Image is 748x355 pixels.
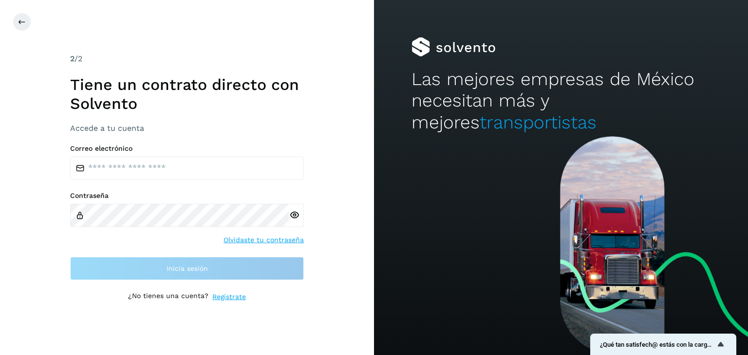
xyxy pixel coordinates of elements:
[70,144,304,153] label: Correo electrónico
[70,54,75,63] span: 2
[600,338,727,350] button: Mostrar encuesta - ¿Qué tan satisfech@ estás con la carga de tus proveedores?
[212,292,246,302] a: Regístrate
[224,235,304,245] a: Olvidaste tu contraseña
[411,69,711,133] h2: Las mejores empresas de México necesitan más y mejores
[70,257,304,280] button: Inicia sesión
[600,341,715,348] span: ¿Qué tan satisfech@ estás con la carga de tus proveedores?
[70,192,304,200] label: Contraseña
[128,292,208,302] p: ¿No tienes una cuenta?
[70,75,304,113] h1: Tiene un contrato directo con Solvento
[480,112,597,133] span: transportistas
[70,124,304,133] h3: Accede a tu cuenta
[70,53,304,65] div: /2
[167,265,208,272] span: Inicia sesión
